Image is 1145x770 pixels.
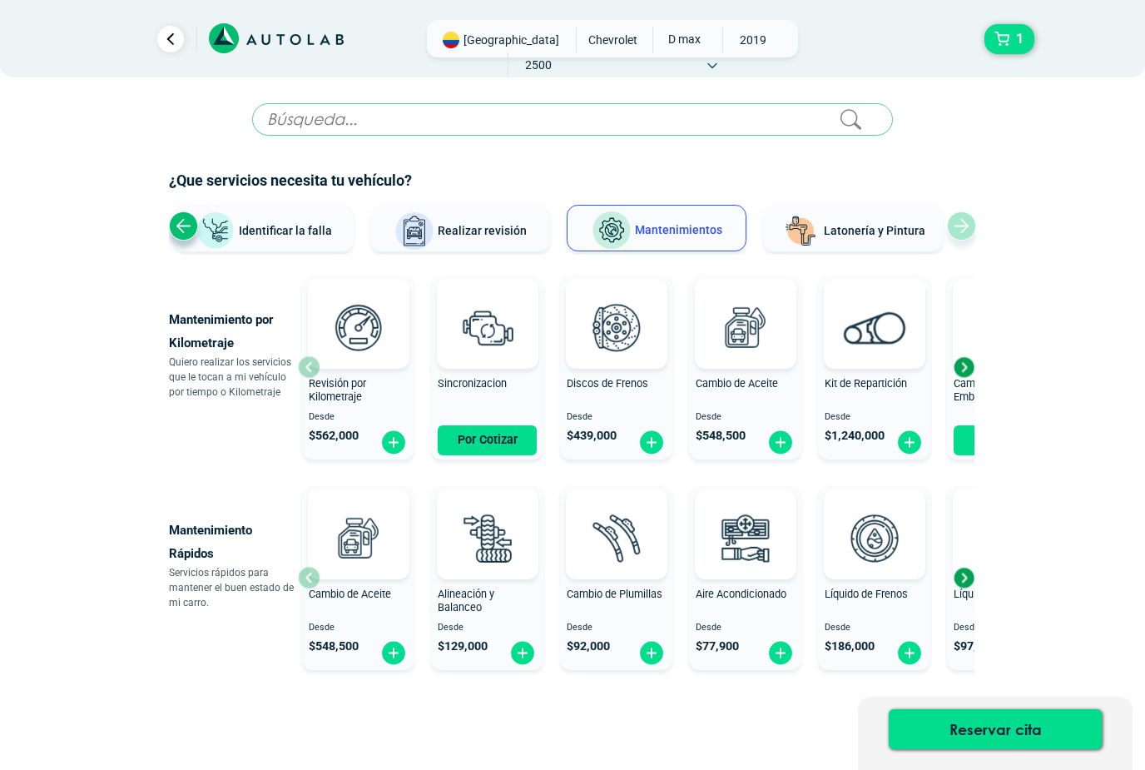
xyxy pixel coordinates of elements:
button: Discos de Frenos Desde $439,000 [560,275,672,460]
span: Desde [309,623,408,633]
img: fi_plus-circle2.svg [896,430,923,455]
img: aire_acondicionado-v3.svg [708,501,781,574]
span: Desde [825,412,924,423]
span: Cambio de Kit de Embrague [954,377,1033,404]
img: liquido_refrigerante-v3.svg [966,501,1039,574]
input: Búsqueda... [252,103,893,136]
span: Mantenimientos [635,223,722,236]
img: fi_plus-circle2.svg [767,640,794,666]
img: fi_plus-circle2.svg [380,640,407,666]
button: Cambio de Plumillas Desde $92,000 [560,485,672,670]
p: Servicios rápidos para mantener el buen estado de mi carro. [169,565,298,610]
span: $ 439,000 [567,429,617,443]
span: D MAX [653,27,712,51]
img: AD0BCuuxAAAAAElFTkSuQmCC [721,493,771,543]
button: Kit de Repartición Desde $1,240,000 [818,275,930,460]
span: Desde [696,412,795,423]
span: Desde [825,623,924,633]
button: Latonería y Pintura [763,205,943,251]
span: Aire Acondicionado [696,588,786,600]
span: $ 548,500 [696,429,746,443]
span: 2500 [508,52,568,77]
img: fi_plus-circle2.svg [896,640,923,666]
span: Cambio de Aceite [696,377,778,390]
button: Aire Acondicionado Desde $77,900 [689,485,801,670]
img: cambio_de_aceite-v3.svg [708,291,781,364]
img: Mantenimientos [592,211,632,251]
img: AD0BCuuxAAAAAElFTkSuQmCC [463,282,513,332]
button: Cambio de Aceite Desde $548,500 [689,275,801,460]
span: CHEVROLET [583,27,642,52]
img: AD0BCuuxAAAAAElFTkSuQmCC [850,493,900,543]
img: fi_plus-circle2.svg [638,640,665,666]
span: Realizar revisión [438,224,527,237]
span: Latonería y Pintura [824,224,925,237]
span: Líquido de Frenos [825,588,908,600]
span: Revisión por Kilometraje [309,377,366,404]
span: Cambio de Aceite [309,588,391,600]
button: Sincronizacion Por Cotizar [431,275,543,460]
img: fi_plus-circle2.svg [638,430,665,455]
img: AD0BCuuxAAAAAElFTkSuQmCC [463,493,513,543]
span: Desde [567,623,666,633]
span: Sincronizacion [438,377,507,390]
img: fi_plus-circle2.svg [380,430,407,455]
img: fi_plus-circle2.svg [767,430,794,455]
img: AD0BCuuxAAAAAElFTkSuQmCC [334,282,384,332]
img: fi_plus-circle2.svg [509,640,536,666]
span: Cambio de Plumillas [567,588,662,600]
div: Next slide [951,355,976,380]
span: $ 548,500 [309,639,359,653]
span: 2019 [723,27,782,52]
img: correa_de_reparticion-v3.svg [843,311,905,344]
span: Desde [438,623,537,633]
img: Realizar revisión [394,211,434,251]
img: Flag of COLOMBIA [443,32,459,48]
button: Mantenimientos [567,205,746,251]
p: Quiero realizar los servicios que le tocan a mi vehículo por tiempo o Kilometraje [169,355,298,400]
span: $ 97,300 [954,639,997,653]
button: Revisión por Kilometraje Desde $562,000 [302,275,414,460]
div: Previous slide [169,211,198,241]
img: sincronizacion-v3.svg [450,291,523,364]
button: Por Cotizar [954,425,1053,455]
img: AD0BCuuxAAAAAElFTkSuQmCC [592,493,642,543]
img: Latonería y Pintura [781,211,820,251]
img: kit_de_embrague-v3.svg [966,291,1039,364]
img: Identificar la falla [196,211,235,251]
button: Realizar revisión [370,205,550,251]
span: $ 129,000 [438,639,488,653]
p: Mantenimiento por Kilometraje [169,308,298,355]
button: Por Cotizar [438,425,537,455]
img: liquido_frenos-v3.svg [837,501,910,574]
h2: ¿Que servicios necesita tu vehículo? [169,170,976,191]
button: Líquido Refrigerante Desde $97,300 [947,485,1059,670]
p: Mantenimiento Rápidos [169,519,298,565]
img: frenos2-v3.svg [579,291,652,364]
span: Desde [309,412,408,423]
span: Líquido Refrigerante [954,588,1048,600]
span: Kit de Repartición [825,377,907,390]
img: AD0BCuuxAAAAAElFTkSuQmCC [334,493,384,543]
button: Cambio de Aceite Desde $548,500 [302,485,414,670]
span: $ 92,000 [567,639,610,653]
button: Líquido de Frenos Desde $186,000 [818,485,930,670]
img: AD0BCuuxAAAAAElFTkSuQmCC [721,282,771,332]
img: AD0BCuuxAAAAAElFTkSuQmCC [850,282,900,332]
span: $ 1,240,000 [825,429,885,443]
span: 1 [1012,25,1028,53]
span: Desde [567,412,666,423]
img: alineacion_y_balanceo-v3.svg [450,501,523,574]
button: Reservar cita [889,709,1102,749]
span: Identificar la falla [239,223,332,236]
img: cambio_de_aceite-v3.svg [321,501,394,574]
div: Next slide [951,565,976,590]
button: Cambio de Kit de Embrague Por Cotizar [947,275,1059,460]
span: Alineación y Balanceo [438,588,494,614]
button: Alineación y Balanceo Desde $129,000 [431,485,543,670]
span: $ 562,000 [309,429,359,443]
button: Identificar la falla [174,205,354,251]
img: revision_por_kilometraje-v3.svg [321,291,394,364]
span: Desde [954,623,1053,633]
span: Desde [696,623,795,633]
